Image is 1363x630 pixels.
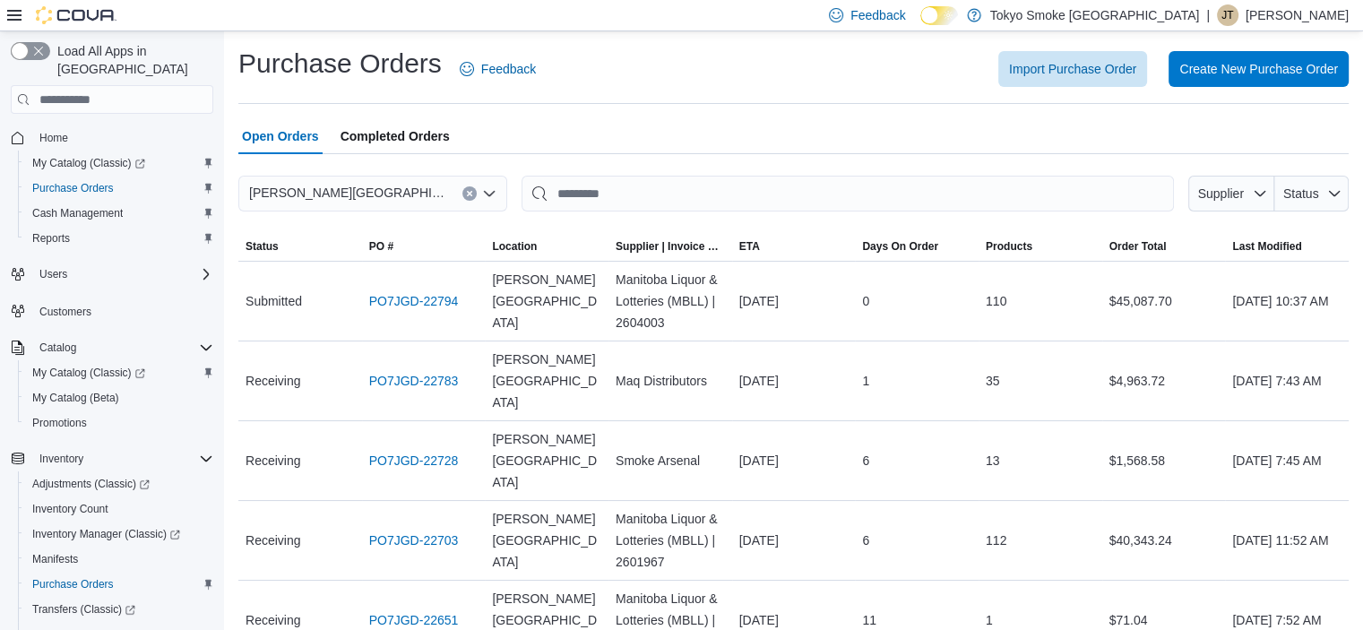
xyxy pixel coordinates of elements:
span: My Catalog (Classic) [25,362,213,384]
span: Dark Mode [920,25,921,26]
button: Inventory Count [18,496,220,522]
button: Inventory [4,446,220,471]
button: Status [238,232,362,261]
span: PO # [369,239,393,254]
button: PO # [362,232,486,261]
span: Supplier [1198,186,1244,201]
span: Transfers (Classic) [25,599,213,620]
button: Catalog [32,337,83,358]
div: $45,087.70 [1102,283,1226,319]
span: Status [246,239,279,254]
div: Julie Thorkelson [1217,4,1238,26]
div: Smoke Arsenal [608,443,732,479]
span: Load All Apps in [GEOGRAPHIC_DATA] [50,42,213,78]
span: [PERSON_NAME][GEOGRAPHIC_DATA] [492,269,601,333]
span: Feedback [481,60,536,78]
span: 0 [862,290,869,312]
span: Catalog [32,337,213,358]
span: Inventory Manager (Classic) [32,527,180,541]
button: Supplier | Invoice Number [608,232,732,261]
span: Home [32,126,213,149]
span: My Catalog (Classic) [25,152,213,174]
span: [PERSON_NAME][GEOGRAPHIC_DATA] [492,508,601,573]
div: Location [492,239,537,254]
span: Days On Order [862,239,938,254]
span: [PERSON_NAME][GEOGRAPHIC_DATA] [492,428,601,493]
a: Adjustments (Classic) [25,473,157,495]
button: Reports [18,226,220,251]
span: Promotions [25,412,213,434]
a: Manifests [25,548,85,570]
span: Products [986,239,1032,254]
a: Feedback [453,51,543,87]
button: Import Purchase Order [998,51,1147,87]
a: PO7JGD-22728 [369,450,459,471]
a: My Catalog (Classic) [25,152,152,174]
button: Users [32,263,74,285]
button: Home [4,125,220,151]
span: Customers [32,299,213,322]
div: [DATE] 11:52 AM [1225,522,1349,558]
button: Purchase Orders [18,176,220,201]
span: Create New Purchase Order [1179,60,1338,78]
span: [PERSON_NAME][GEOGRAPHIC_DATA] [492,349,601,413]
a: Cash Management [25,203,130,224]
img: Cova [36,6,116,24]
button: Inventory [32,448,91,470]
span: Inventory [32,448,213,470]
span: ETA [739,239,760,254]
span: 6 [862,530,869,551]
button: Last Modified [1225,232,1349,261]
button: Clear input [462,186,477,201]
span: Adjustments (Classic) [32,477,150,491]
span: Import Purchase Order [1009,60,1136,78]
button: Purchase Orders [18,572,220,597]
span: Open Orders [242,118,319,154]
span: Manifests [25,548,213,570]
a: PO7JGD-22794 [369,290,459,312]
a: My Catalog (Classic) [18,151,220,176]
a: Reports [25,228,77,249]
span: My Catalog (Beta) [32,391,119,405]
span: Purchase Orders [32,181,114,195]
span: Adjustments (Classic) [25,473,213,495]
button: Location [485,232,608,261]
div: [DATE] [732,283,856,319]
a: Inventory Manager (Classic) [25,523,187,545]
a: Promotions [25,412,94,434]
span: Completed Orders [341,118,450,154]
button: Status [1274,176,1349,211]
button: Supplier [1188,176,1274,211]
span: Order Total [1109,239,1167,254]
div: [DATE] 7:45 AM [1225,443,1349,479]
span: Inventory [39,452,83,466]
span: 112 [986,530,1006,551]
span: Purchase Orders [25,177,213,199]
div: $1,568.58 [1102,443,1226,479]
span: Submitted [246,290,302,312]
button: Promotions [18,410,220,436]
span: Receiving [246,370,300,392]
a: My Catalog (Beta) [25,387,126,409]
span: Feedback [850,6,905,24]
button: Products [979,232,1102,261]
span: My Catalog (Classic) [32,156,145,170]
span: Inventory Count [25,498,213,520]
span: Users [39,267,67,281]
h1: Purchase Orders [238,46,442,82]
button: Order Total [1102,232,1226,261]
a: Purchase Orders [25,177,121,199]
span: 6 [862,450,869,471]
div: Manitoba Liquor & Lotteries (MBLL) | 2601967 [608,501,732,580]
input: Dark Mode [920,6,958,25]
a: Inventory Count [25,498,116,520]
span: [PERSON_NAME][GEOGRAPHIC_DATA] [249,182,444,203]
p: [PERSON_NAME] [1246,4,1349,26]
div: Maq Distributors [608,363,732,399]
div: [DATE] 10:37 AM [1225,283,1349,319]
span: Promotions [32,416,87,430]
span: 110 [986,290,1006,312]
span: Supplier | Invoice Number [616,239,725,254]
div: [DATE] 7:43 AM [1225,363,1349,399]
